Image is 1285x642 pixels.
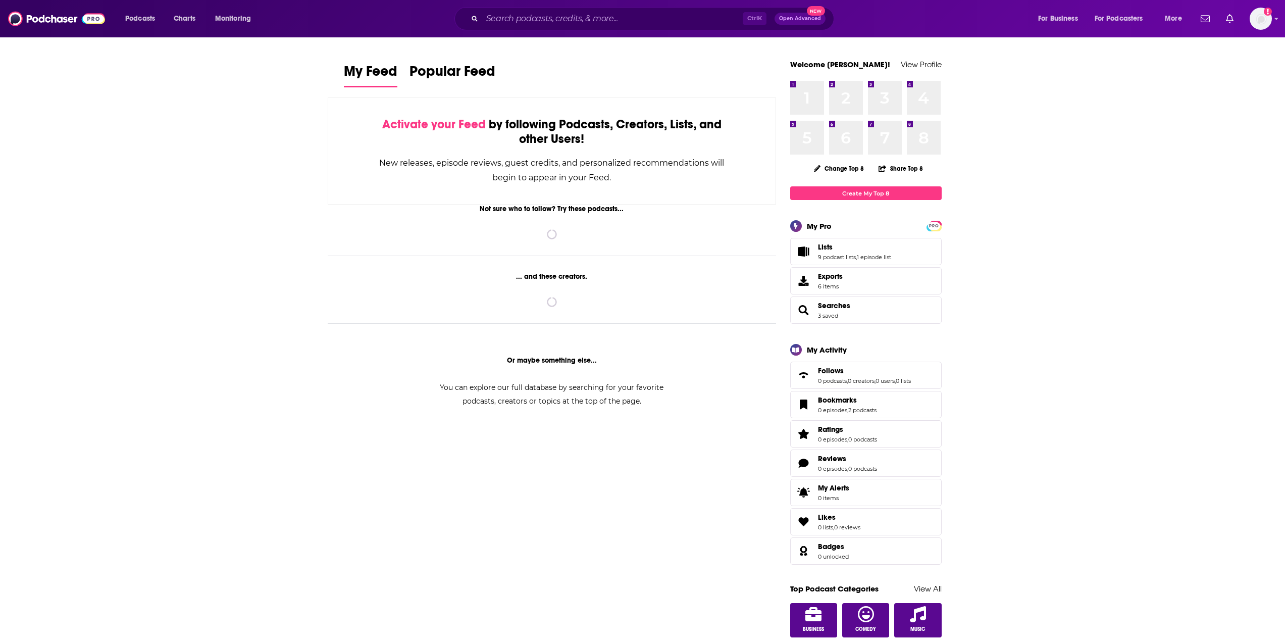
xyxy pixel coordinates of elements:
span: Exports [818,272,843,281]
svg: Add a profile image [1264,8,1272,16]
button: open menu [1088,11,1158,27]
button: open menu [208,11,264,27]
span: My Alerts [818,483,849,492]
span: , [847,377,848,384]
a: 0 lists [818,524,833,531]
a: Show notifications dropdown [1197,10,1214,27]
img: Podchaser - Follow, Share and Rate Podcasts [8,9,105,28]
span: Charts [174,12,195,26]
a: Searches [794,303,814,317]
div: by following Podcasts, Creators, Lists, and other Users! [379,117,726,146]
span: Badges [818,542,844,551]
button: Open AdvancedNew [775,13,826,25]
a: Bookmarks [794,398,814,412]
span: Ratings [818,425,843,434]
span: For Business [1038,12,1078,26]
a: PRO [928,222,940,229]
span: , [847,465,848,472]
span: PRO [928,222,940,230]
div: ... and these creators. [328,272,777,281]
span: Likes [790,508,942,535]
div: Or maybe something else... [328,356,777,365]
span: Reviews [818,454,846,463]
a: 2 podcasts [848,407,877,414]
span: Popular Feed [409,63,495,86]
a: Show notifications dropdown [1222,10,1238,27]
span: My Feed [344,63,397,86]
a: Bookmarks [818,396,877,405]
span: Likes [818,513,836,522]
span: Reviews [790,450,942,477]
a: 0 unlocked [818,553,849,560]
div: My Pro [807,221,832,231]
a: 3 saved [818,312,838,319]
a: Business [790,603,838,637]
a: View All [914,584,942,594]
span: , [847,407,848,414]
a: Lists [794,244,814,259]
div: My Activity [807,345,847,355]
span: New [807,6,825,16]
a: Badges [794,544,814,558]
span: , [833,524,834,531]
a: Reviews [794,456,814,470]
a: 0 lists [896,377,911,384]
div: Not sure who to follow? Try these podcasts... [328,205,777,213]
a: 0 episodes [818,436,847,443]
a: Music [894,603,942,637]
a: Exports [790,267,942,294]
span: Ctrl K [743,12,766,25]
a: 1 episode list [857,254,891,261]
span: Bookmarks [790,391,942,418]
a: Lists [818,242,891,252]
span: Comedy [855,626,876,632]
span: Exports [794,274,814,288]
span: 6 items [818,283,843,290]
span: Follows [790,362,942,389]
span: Open Advanced [779,16,821,21]
button: open menu [1031,11,1091,27]
span: 0 items [818,495,849,502]
span: For Podcasters [1095,12,1143,26]
a: 9 podcast lists [818,254,856,261]
button: Share Top 8 [878,159,923,178]
span: Business [803,626,824,632]
span: , [895,377,896,384]
button: Show profile menu [1250,8,1272,30]
span: , [856,254,857,261]
span: Activate your Feed [382,117,486,132]
input: Search podcasts, credits, & more... [482,11,743,27]
a: 0 reviews [834,524,860,531]
button: open menu [1158,11,1195,27]
span: Logged in as gabrielle.gantz [1250,8,1272,30]
span: Badges [790,537,942,565]
span: , [875,377,876,384]
a: Likes [794,515,814,529]
a: 0 podcasts [848,465,877,472]
a: Ratings [818,425,877,434]
div: New releases, episode reviews, guest credits, and personalized recommendations will begin to appe... [379,156,726,185]
a: Create My Top 8 [790,186,942,200]
a: Reviews [818,454,877,463]
a: Top Podcast Categories [790,584,879,594]
a: Ratings [794,427,814,441]
a: 0 episodes [818,465,847,472]
a: My Alerts [790,479,942,506]
a: My Feed [344,63,397,87]
button: Change Top 8 [808,162,870,175]
a: Welcome [PERSON_NAME]! [790,60,890,69]
span: Podcasts [125,12,155,26]
span: Lists [790,238,942,265]
a: Charts [167,11,201,27]
span: My Alerts [794,485,814,500]
div: Search podcasts, credits, & more... [464,7,844,30]
span: Music [910,626,925,632]
img: User Profile [1250,8,1272,30]
span: Searches [790,297,942,324]
span: Follows [818,366,844,375]
button: open menu [118,11,168,27]
span: Bookmarks [818,396,857,405]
